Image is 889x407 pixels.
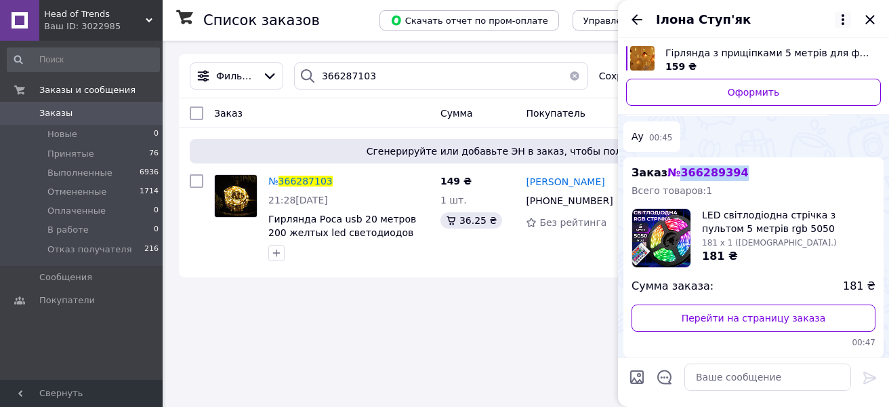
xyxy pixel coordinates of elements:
span: Head of Trends [44,8,146,20]
span: 00:45 13.10.2025 [649,132,673,144]
span: 181 x 1 ([DEMOGRAPHIC_DATA].) [702,238,837,248]
span: 1 шт. [440,195,467,206]
span: 159 ₴ [665,61,697,72]
span: Заказ [214,108,243,119]
span: LED світлодіодна стрічка з пультом 5 метрів rgb 5050 водостійка 300 led підсвічування на вулицю в... [702,208,875,235]
span: Заказ [632,166,749,179]
span: Без рейтинга [539,217,606,228]
span: № 366289394 [667,166,748,179]
a: Гирлянда Роса usb 20 метров 200 желтых led светодиодов girlyanda от powerbank для украшения дома [268,214,416,265]
span: Управление статусами [583,16,690,26]
span: Гірлянда з прищіпками 5 метрів для фотографій 20 led світлодіодів гірлянда кімнатна нитка прищіпк... [665,46,870,60]
a: Посмотреть товар [626,46,881,73]
span: № [268,176,278,187]
span: 181 ₴ [843,279,875,294]
span: Скачать отчет по пром-оплате [390,14,548,26]
img: 6305546526_w640_h640_girlyanda-s-prischepkami.jpg [630,46,655,71]
span: Ау [632,130,644,144]
button: Назад [629,12,645,28]
span: Сообщения [39,271,92,284]
span: 0 [154,224,159,236]
a: Оформить [626,79,881,106]
span: Выполненные [47,167,112,179]
span: 00:47 13.10.2025 [632,337,875,349]
span: 6936 [140,167,159,179]
button: Управление статусами [573,10,701,31]
span: 76 [149,148,159,160]
span: Новые [47,128,77,140]
span: Заказы [39,107,73,119]
span: Сумма заказа: [632,279,714,294]
input: Поиск по номеру заказа, ФИО покупателя, номеру телефона, Email, номеру накладной [294,62,588,90]
span: Сумма [440,108,473,119]
span: Сгенерируйте или добавьте ЭН в заказ, чтобы получить оплату [195,144,859,158]
a: №366287103 [268,176,333,187]
button: Очистить [561,62,588,90]
img: Фото товару [215,175,257,217]
a: Перейти на страницу заказа [632,305,875,332]
span: 216 [144,244,159,256]
span: Оплаченные [47,205,106,217]
span: Сохраненные фильтры: [599,69,712,83]
span: Ілона Ступ'як [656,11,751,28]
span: Покупатель [526,108,585,119]
span: Заказы и сообщения [39,84,136,96]
span: 21:28[DATE] [268,195,328,206]
span: 1714 [140,186,159,198]
div: Ваш ID: 3022985 [44,20,163,33]
span: [PERSON_NAME] [526,176,604,187]
input: Поиск [7,47,160,72]
span: 0 [154,128,159,140]
span: 149 ₴ [440,176,472,187]
span: Отмененные [47,186,106,198]
h1: Список заказов [203,12,320,28]
a: Фото товару [214,174,257,218]
span: 366287103 [278,176,333,187]
button: Открыть шаблоны ответов [656,368,674,386]
button: Ілона Ступ'як [656,11,851,28]
img: 6305415981_w160_h160_led-svitlodiodna-strichka.jpg [632,209,690,267]
span: В работе [47,224,89,236]
span: Принятые [47,148,94,160]
button: Закрыть [862,12,878,28]
span: Всего товаров: 1 [632,185,712,196]
span: 0 [154,205,159,217]
span: Отказ получателя [47,244,131,256]
span: Покупатели [39,294,95,307]
div: [PHONE_NUMBER] [523,191,615,210]
button: Скачать отчет по пром-оплате [379,10,559,31]
span: 181 ₴ [702,250,738,263]
span: Фильтры [216,69,257,83]
div: 36.25 ₴ [440,212,502,229]
a: [PERSON_NAME] [526,175,604,189]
